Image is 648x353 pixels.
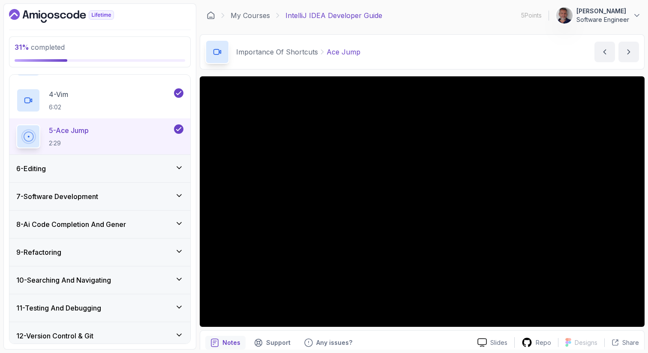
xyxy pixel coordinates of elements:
p: Support [266,338,291,347]
button: next content [618,42,639,62]
button: 10-Searching And Navigating [9,266,190,294]
p: 2:29 [49,139,89,148]
button: 6-Editing [9,155,190,182]
button: 8-Ai Code Completion And Gener [9,211,190,238]
button: 5-Ace Jump2:29 [16,124,183,148]
p: 4 - Vim [49,89,68,100]
button: previous content [594,42,615,62]
h3: 10 - Searching And Navigating [16,275,111,285]
a: Dashboard [9,9,134,23]
p: 6:02 [49,103,68,112]
button: 11-Testing And Debugging [9,294,190,322]
p: Ace Jump [327,47,360,57]
h3: 7 - Software Development [16,191,98,202]
button: Feedback button [299,336,357,350]
button: 7-Software Development [9,183,190,210]
a: Dashboard [207,11,215,20]
button: Share [604,338,639,347]
span: 31 % [15,43,29,51]
p: Slides [490,338,507,347]
p: 5 Points [521,11,542,20]
h3: 12 - Version Control & Git [16,331,93,341]
span: completed [15,43,65,51]
a: My Courses [231,10,270,21]
p: Repo [536,338,551,347]
button: 4-Vim6:02 [16,88,183,112]
a: Repo [515,337,558,348]
h3: 6 - Editing [16,163,46,174]
a: Slides [471,338,514,347]
button: 12-Version Control & Git [9,322,190,350]
iframe: 4 - Ace Jump [200,76,645,327]
button: notes button [205,336,246,350]
button: user profile image[PERSON_NAME]Software Engineer [556,7,641,24]
p: [PERSON_NAME] [576,7,629,15]
p: Designs [575,338,597,347]
p: Importance Of Shortcuts [236,47,318,57]
p: Any issues? [316,338,352,347]
button: Support button [249,336,296,350]
p: Notes [222,338,240,347]
p: Software Engineer [576,15,629,24]
h3: 8 - Ai Code Completion And Gener [16,219,126,229]
p: 5 - Ace Jump [49,125,89,136]
img: user profile image [556,7,573,24]
h3: 11 - Testing And Debugging [16,303,101,313]
button: 9-Refactoring [9,238,190,266]
p: Share [622,338,639,347]
p: IntelliJ IDEA Developer Guide [285,10,382,21]
h3: 9 - Refactoring [16,247,61,257]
